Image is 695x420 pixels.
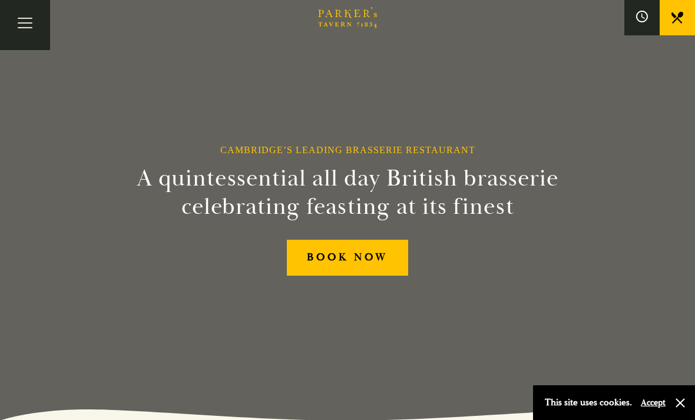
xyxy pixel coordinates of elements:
[220,144,475,156] h1: Cambridge’s Leading Brasserie Restaurant
[287,240,408,276] a: BOOK NOW
[126,164,569,221] h2: A quintessential all day British brasserie celebrating feasting at its finest
[641,397,666,408] button: Accept
[545,394,632,411] p: This site uses cookies.
[674,397,686,409] button: Close and accept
